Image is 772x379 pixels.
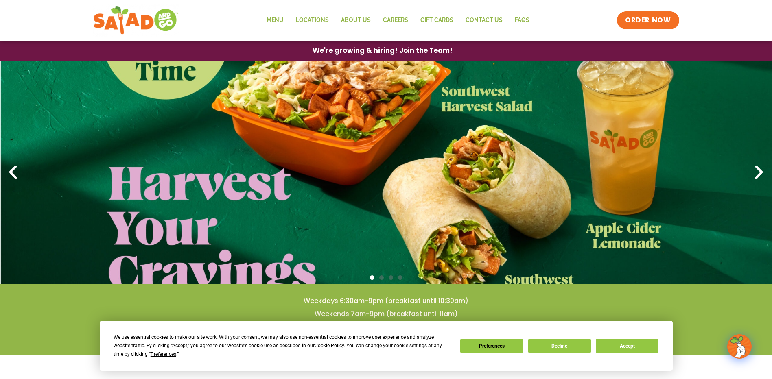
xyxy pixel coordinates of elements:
nav: Menu [260,11,536,30]
a: We're growing & hiring! Join the Team! [300,41,465,60]
h4: Weekdays 6:30am-9pm (breakfast until 10:30am) [16,296,756,305]
span: Go to slide 2 [379,275,384,280]
a: ORDER NOW [617,11,679,29]
span: Cookie Policy [315,343,344,349]
a: Contact Us [459,11,509,30]
span: Go to slide 3 [389,275,393,280]
a: FAQs [509,11,536,30]
span: Preferences [151,351,176,357]
a: Locations [290,11,335,30]
div: Cookie Consent Prompt [100,321,673,371]
div: We use essential cookies to make our site work. With your consent, we may also use non-essential ... [114,333,451,359]
span: We're growing & hiring! Join the Team! [313,47,453,54]
button: Accept [596,339,658,353]
span: ORDER NOW [625,15,671,25]
button: Decline [528,339,591,353]
div: Next slide [750,163,768,181]
h4: Weekends 7am-9pm (breakfast until 11am) [16,309,756,318]
a: About Us [335,11,377,30]
span: Go to slide 4 [398,275,402,280]
div: Previous slide [4,163,22,181]
a: Menu [260,11,290,30]
a: GIFT CARDS [414,11,459,30]
button: Preferences [460,339,523,353]
a: Careers [377,11,414,30]
img: new-SAG-logo-768×292 [93,4,179,37]
span: Go to slide 1 [370,275,374,280]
